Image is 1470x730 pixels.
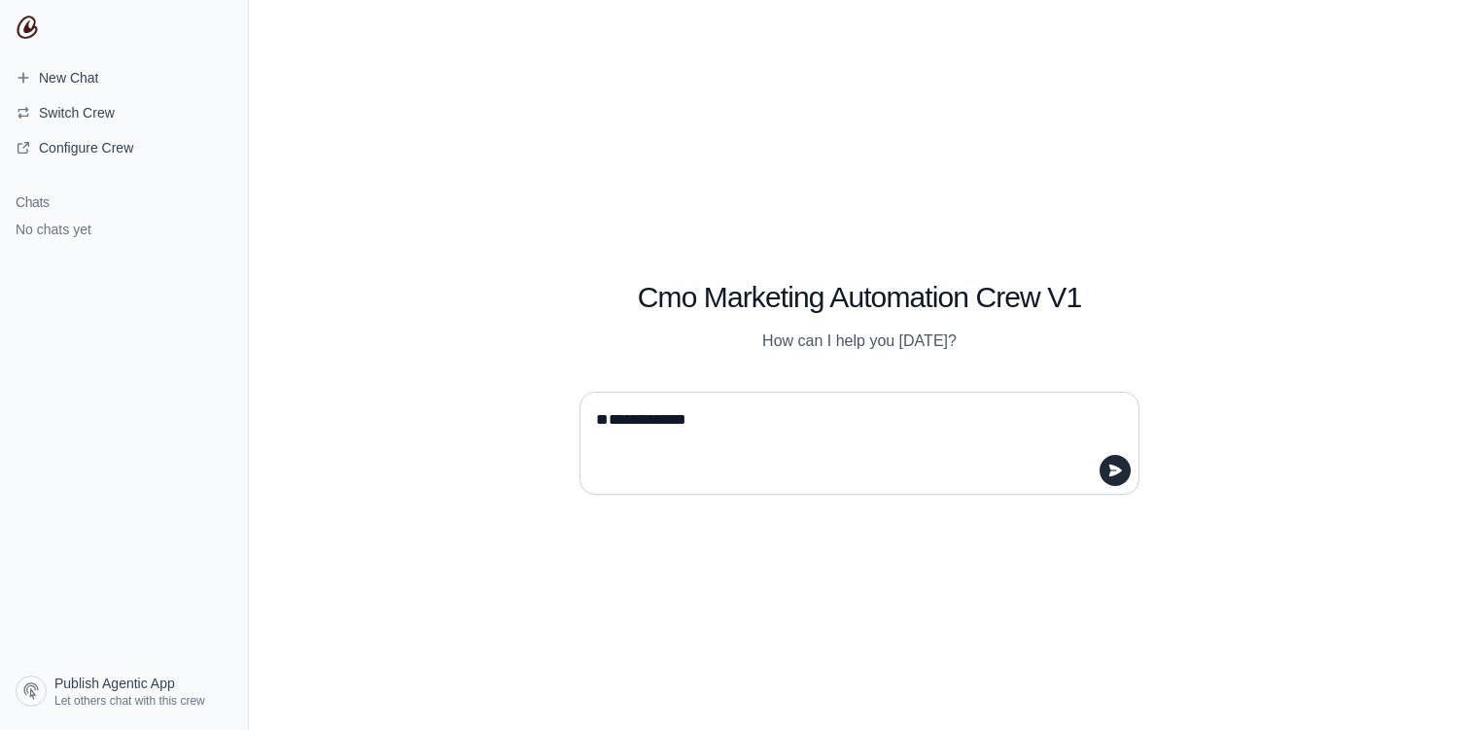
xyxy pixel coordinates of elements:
[8,97,240,128] button: Switch Crew
[8,132,240,163] a: Configure Crew
[39,138,133,157] span: Configure Crew
[8,62,240,93] a: New Chat
[1373,637,1470,730] iframe: Chat Widget
[579,280,1139,315] h1: Cmo Marketing Automation Crew V1
[54,693,205,709] span: Let others chat with this crew
[54,674,175,693] span: Publish Agentic App
[579,330,1139,353] p: How can I help you [DATE]?
[39,68,98,87] span: New Chat
[16,16,39,39] img: CrewAI Logo
[39,103,115,122] span: Switch Crew
[8,668,240,714] a: Publish Agentic App Let others chat with this crew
